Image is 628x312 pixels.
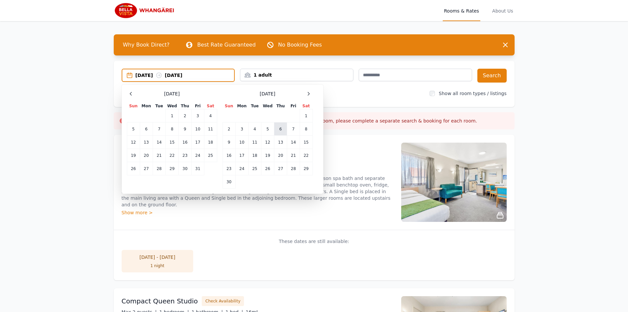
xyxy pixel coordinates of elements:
td: 14 [287,136,300,149]
td: 7 [153,122,165,136]
th: Sun [127,103,140,109]
th: Thu [274,103,287,109]
td: 15 [165,136,178,149]
th: Tue [248,103,261,109]
td: 19 [261,149,274,162]
div: [DATE] [DATE] [135,72,234,79]
th: Sat [300,103,313,109]
td: 18 [204,136,217,149]
td: 21 [287,149,300,162]
td: 20 [274,149,287,162]
td: 26 [127,162,140,175]
td: 27 [140,162,153,175]
td: 2 [223,122,235,136]
td: 6 [140,122,153,136]
td: 16 [223,149,235,162]
label: Show all room types / listings [439,91,506,96]
td: 14 [153,136,165,149]
td: 16 [179,136,192,149]
th: Mon [140,103,153,109]
p: These dates are still available: [122,238,507,245]
td: 21 [153,149,165,162]
p: No Booking Fees [278,41,322,49]
th: Wed [261,103,274,109]
td: 3 [192,109,204,122]
span: Why Book Direct? [118,38,175,52]
td: 10 [192,122,204,136]
td: 23 [223,162,235,175]
th: Fri [192,103,204,109]
th: Sun [223,103,235,109]
td: 4 [204,109,217,122]
div: Show more > [122,209,393,216]
td: 26 [261,162,274,175]
button: Check Availability [202,296,244,306]
td: 17 [235,149,248,162]
th: Wed [165,103,178,109]
td: 7 [287,122,300,136]
td: 18 [248,149,261,162]
td: 8 [165,122,178,136]
td: 10 [235,136,248,149]
td: 30 [223,175,235,189]
div: 1 night [128,263,187,268]
th: Mon [235,103,248,109]
td: 28 [153,162,165,175]
td: 28 [287,162,300,175]
td: 4 [248,122,261,136]
td: 12 [261,136,274,149]
button: Search [477,69,507,83]
td: 17 [192,136,204,149]
td: 11 [248,136,261,149]
td: 25 [248,162,261,175]
td: 1 [300,109,313,122]
div: [DATE] - [DATE] [128,254,187,260]
p: Best Rate Guaranteed [197,41,255,49]
td: 9 [223,136,235,149]
td: 27 [274,162,287,175]
span: [DATE] [260,90,275,97]
th: Fri [287,103,300,109]
img: Bella Vista Whangarei [114,3,177,18]
td: 13 [140,136,153,149]
td: 30 [179,162,192,175]
td: 20 [140,149,153,162]
td: 2 [179,109,192,122]
td: 29 [165,162,178,175]
h3: Compact Queen Studio [122,296,198,306]
span: [DATE] [164,90,180,97]
td: 11 [204,122,217,136]
th: Sat [204,103,217,109]
td: 19 [127,149,140,162]
div: 1 adult [240,72,353,78]
td: 15 [300,136,313,149]
td: 5 [127,122,140,136]
td: 5 [261,122,274,136]
td: 13 [274,136,287,149]
td: 29 [300,162,313,175]
td: 3 [235,122,248,136]
td: 22 [165,149,178,162]
td: 6 [274,122,287,136]
th: Thu [179,103,192,109]
td: 8 [300,122,313,136]
td: 23 [179,149,192,162]
th: Tue [153,103,165,109]
td: 1 [165,109,178,122]
td: 31 [192,162,204,175]
td: 9 [179,122,192,136]
td: 22 [300,149,313,162]
td: 12 [127,136,140,149]
td: 24 [192,149,204,162]
td: 24 [235,162,248,175]
td: 25 [204,149,217,162]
